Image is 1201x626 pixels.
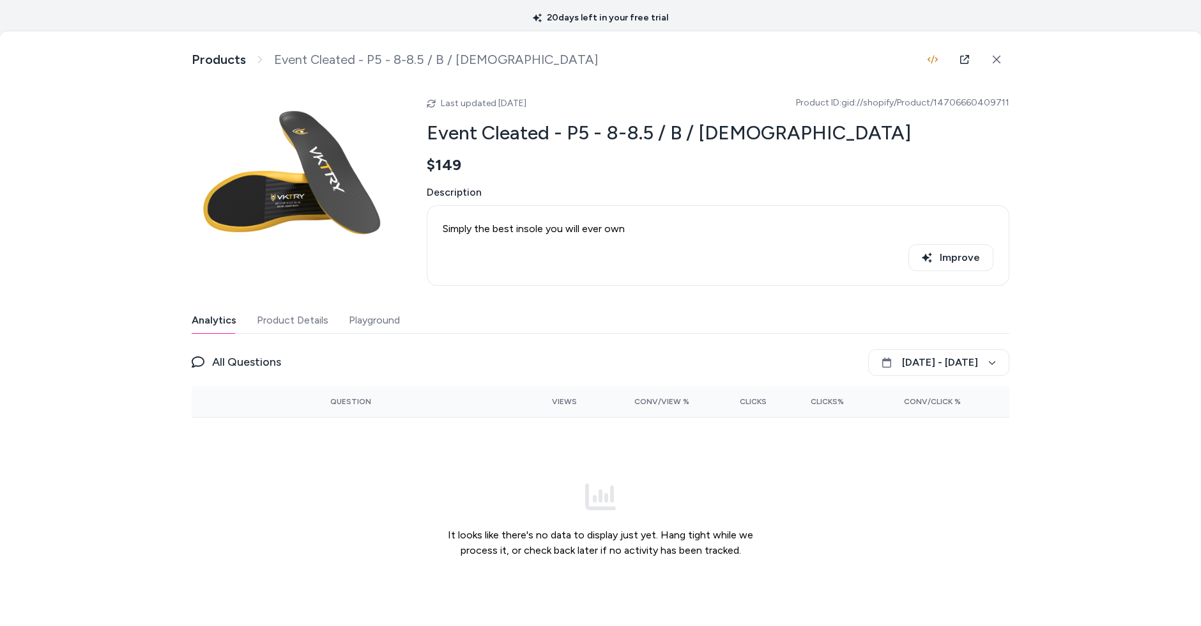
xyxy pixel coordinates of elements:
button: Clicks [710,391,767,412]
button: Conv/View % [597,391,690,412]
span: $149 [427,155,461,175]
button: Question [330,391,371,412]
button: Product Details [257,308,328,333]
button: Views [520,391,577,412]
span: Conv/View % [634,396,689,407]
button: Analytics [192,308,236,333]
span: Views [552,396,577,407]
div: It looks like there's no data to display just yet. Hang tight while we process it, or check back ... [437,428,764,612]
span: Clicks% [811,396,844,407]
span: All Questions [212,353,281,371]
div: Simply the best insole you will ever own [443,221,993,237]
button: Conv/Click % [864,391,961,412]
a: Products [192,52,246,68]
nav: breadcrumb [192,52,599,68]
span: Last updated [DATE] [441,98,526,109]
span: Event Cleated - P5 - 8-8.5 / B / [DEMOGRAPHIC_DATA] [274,52,599,68]
span: Question [330,396,371,407]
span: Clicks [740,396,767,407]
button: Improve [908,244,993,271]
button: Playground [349,308,400,333]
img: new_gold_cleated.png [192,88,396,292]
button: Clicks% [787,391,844,412]
span: Conv/Click % [904,396,961,407]
button: [DATE] - [DATE] [868,349,1009,376]
span: Description [427,185,1009,200]
h2: Event Cleated - P5 - 8-8.5 / B / [DEMOGRAPHIC_DATA] [427,121,1009,145]
span: Product ID: gid://shopify/Product/14706660409711 [796,97,1009,109]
